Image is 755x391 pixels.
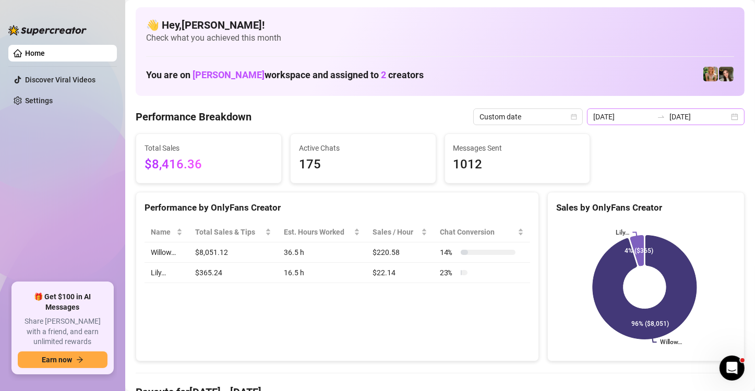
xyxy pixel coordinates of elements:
th: Chat Conversion [434,222,530,242]
input: Start date [593,111,653,123]
span: 175 [299,155,427,175]
h1: You are on workspace and assigned to creators [146,69,424,81]
td: Willow… [145,242,189,263]
td: $22.14 [366,263,434,283]
span: Share [PERSON_NAME] with a friend, and earn unlimited rewards [18,316,107,347]
img: Lily [719,67,734,81]
a: Discover Viral Videos [25,76,95,84]
td: Lily… [145,263,189,283]
span: calendar [571,114,577,120]
h4: 👋 Hey, [PERSON_NAME] ! [146,18,734,32]
td: $365.24 [189,263,277,283]
img: Willow [703,67,718,81]
text: Lily… [616,229,629,236]
td: 16.5 h [278,263,366,283]
span: 🎁 Get $100 in AI Messages [18,292,107,312]
a: Settings [25,96,53,105]
span: Name [151,226,174,238]
th: Name [145,222,189,242]
span: 14 % [440,247,457,258]
span: 1012 [453,155,582,175]
div: Performance by OnlyFans Creator [145,201,530,215]
span: 23 % [440,267,457,278]
span: $8,416.36 [145,155,273,175]
img: logo-BBDzfeDw.svg [8,25,87,35]
td: 36.5 h [278,242,366,263]
a: Home [25,49,45,57]
span: 2 [381,69,386,80]
span: Messages Sent [453,142,582,154]
span: Custom date [480,109,577,125]
td: $8,051.12 [189,242,277,263]
span: Total Sales & Tips [195,226,262,238]
span: swap-right [657,113,665,121]
th: Sales / Hour [366,222,434,242]
span: Active Chats [299,142,427,154]
div: Est. Hours Worked [284,226,352,238]
div: Sales by OnlyFans Creator [556,201,736,215]
input: End date [669,111,729,123]
span: [PERSON_NAME] [193,69,265,80]
iframe: Intercom live chat [720,356,745,381]
text: Willow… [660,339,682,346]
span: Check what you achieved this month [146,32,734,44]
span: Sales / Hour [373,226,419,238]
span: arrow-right [76,356,83,363]
th: Total Sales & Tips [189,222,277,242]
span: Total Sales [145,142,273,154]
td: $220.58 [366,242,434,263]
span: to [657,113,665,121]
span: Chat Conversion [440,226,516,238]
button: Earn nowarrow-right [18,351,107,368]
span: Earn now [42,356,72,364]
h4: Performance Breakdown [136,109,251,124]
